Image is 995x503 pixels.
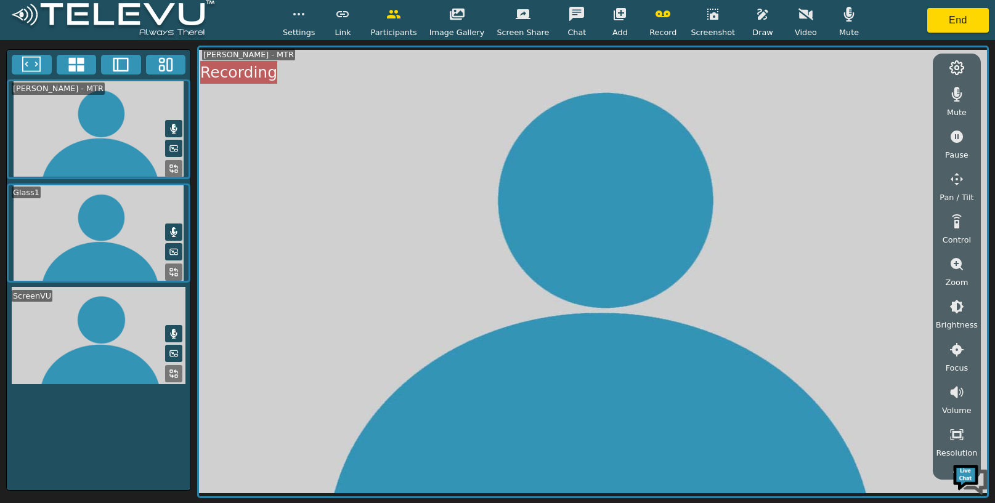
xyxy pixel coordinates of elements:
span: Control [943,234,971,246]
span: Focus [946,362,969,374]
img: Chat Widget [952,460,989,497]
button: Mute [165,325,182,342]
span: Link [335,26,351,38]
span: Brightness [936,319,978,331]
button: Two Window Medium [101,55,141,74]
span: Add [612,26,628,38]
div: Minimize live chat window [202,6,232,36]
span: Mute [839,26,859,38]
img: d_736959983_company_1615157101543_736959983 [21,57,52,88]
span: Draw [752,26,773,38]
div: Recording [200,61,277,84]
span: Volume [942,404,972,416]
span: Zoom [945,276,968,288]
span: Chat [567,26,586,38]
span: Pause [945,149,969,161]
div: ScreenVU [12,290,52,302]
button: Replace Feed [165,160,182,177]
button: Mute [165,223,182,241]
textarea: Type your message and hit 'Enter' [6,336,235,379]
button: Replace Feed [165,365,182,382]
span: Mute [947,107,967,118]
span: Participants [370,26,416,38]
span: Pan / Tilt [940,191,973,203]
span: Video [795,26,817,38]
div: [PERSON_NAME] - MTR [12,82,105,94]
div: [PERSON_NAME] - MTR [202,49,295,60]
span: Image Gallery [429,26,485,38]
button: Mute [165,120,182,137]
div: Chat with us now [64,65,207,81]
span: Resolution [936,447,977,459]
button: Picture in Picture [165,243,182,260]
span: Screen Share [497,26,549,38]
button: Three Window Medium [146,55,186,74]
span: Screenshot [691,26,735,38]
button: 4x4 [57,55,97,74]
button: Replace Feed [165,264,182,281]
button: Fullscreen [12,55,52,74]
span: We're online! [71,155,170,280]
button: Picture in Picture [165,140,182,157]
span: Record [649,26,676,38]
button: End [927,8,989,33]
button: Picture in Picture [165,345,182,362]
div: Glass1 [12,187,41,198]
span: Settings [283,26,315,38]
